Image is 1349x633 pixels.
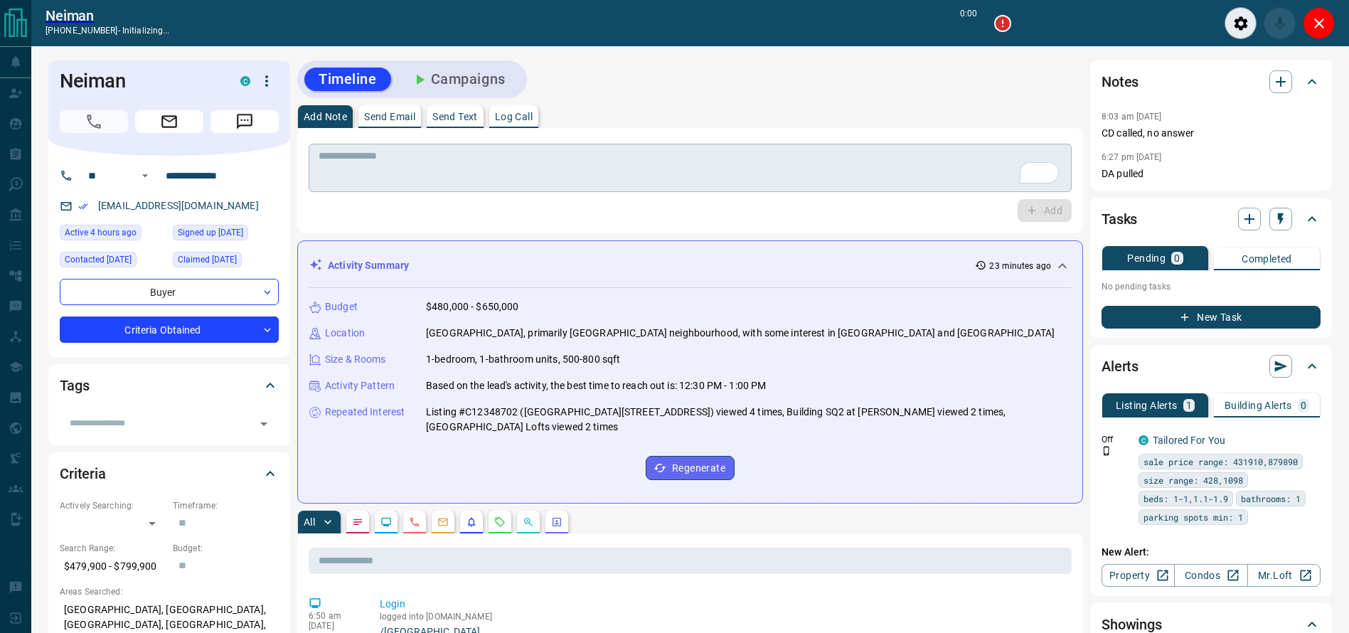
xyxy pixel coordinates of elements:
[426,299,519,314] p: $480,000 - $650,000
[173,499,279,512] p: Timeframe:
[1102,545,1321,560] p: New Alert:
[1143,491,1228,506] span: beds: 1-1,1.1-1.9
[1143,454,1298,469] span: sale price range: 431910,879890
[60,110,128,133] span: Call
[1102,70,1139,93] h2: Notes
[1143,473,1243,487] span: size range: 428,1098
[494,516,506,528] svg: Requests
[304,68,391,91] button: Timeline
[60,70,219,92] h1: Neiman
[1102,355,1139,378] h2: Alerts
[1102,306,1321,329] button: New Task
[173,252,279,272] div: Sat Sep 20 2025
[1153,435,1225,446] a: Tailored For You
[65,252,132,267] span: Contacted [DATE]
[1225,400,1292,410] p: Building Alerts
[325,378,395,393] p: Activity Pattern
[304,517,315,527] p: All
[1102,349,1321,383] div: Alerts
[1186,400,1192,410] p: 1
[426,326,1055,341] p: [GEOGRAPHIC_DATA], primarily [GEOGRAPHIC_DATA] neighbourhood, with some interest in [GEOGRAPHIC_D...
[309,611,358,621] p: 6:50 am
[309,252,1071,279] div: Activity Summary23 minutes ago
[325,299,358,314] p: Budget
[1102,433,1130,446] p: Off
[1301,400,1306,410] p: 0
[426,405,1071,435] p: Listing #C12348702 ([GEOGRAPHIC_DATA][STREET_ADDRESS]) viewed 4 times, Building SQ2 at [PERSON_NA...
[523,516,534,528] svg: Opportunities
[325,405,405,420] p: Repeated Interest
[319,150,1062,186] textarea: To enrich screen reader interactions, please activate Accessibility in Grammarly extension settings
[60,279,279,305] div: Buyer
[60,252,166,272] div: Mon Sep 22 2025
[1127,253,1166,263] p: Pending
[65,225,137,240] span: Active 4 hours ago
[98,200,259,211] a: [EMAIL_ADDRESS][DOMAIN_NAME]
[1242,254,1292,264] p: Completed
[989,260,1051,272] p: 23 minutes ago
[60,462,106,485] h2: Criteria
[1102,65,1321,99] div: Notes
[432,112,478,122] p: Send Text
[409,516,420,528] svg: Calls
[437,516,449,528] svg: Emails
[1102,166,1321,181] p: DA pulled
[46,7,170,24] a: Neiman
[1174,253,1180,263] p: 0
[1241,491,1301,506] span: bathrooms: 1
[646,456,735,480] button: Regenerate
[1264,7,1296,39] div: Mute
[1116,400,1178,410] p: Listing Alerts
[352,516,363,528] svg: Notes
[78,201,88,211] svg: Email Verified
[1303,7,1335,39] div: Close
[60,316,279,343] div: Criteria Obtained
[960,7,977,39] p: 0:00
[173,542,279,555] p: Budget:
[173,225,279,245] div: Thu Mar 06 2025
[60,225,166,245] div: Wed Oct 15 2025
[60,374,89,397] h2: Tags
[1102,276,1321,297] p: No pending tasks
[60,542,166,555] p: Search Range:
[135,110,203,133] span: Email
[325,326,365,341] p: Location
[210,110,279,133] span: Message
[46,24,170,37] p: [PHONE_NUMBER] -
[1102,112,1162,122] p: 8:03 am [DATE]
[1102,152,1162,162] p: 6:27 pm [DATE]
[240,76,250,86] div: condos.ca
[304,112,347,122] p: Add Note
[397,68,520,91] button: Campaigns
[1102,564,1175,587] a: Property
[1102,446,1111,456] svg: Push Notification Only
[60,555,166,578] p: $479,900 - $799,900
[60,457,279,491] div: Criteria
[466,516,477,528] svg: Listing Alerts
[122,26,170,36] span: initializing...
[1102,202,1321,236] div: Tasks
[1139,435,1148,445] div: condos.ca
[380,612,1066,622] p: logged into [DOMAIN_NAME]
[426,352,620,367] p: 1-bedroom, 1-bathroom units, 500-800 sqft
[1102,208,1137,230] h2: Tasks
[426,378,766,393] p: Based on the lead's activity, the best time to reach out is: 12:30 PM - 1:00 PM
[60,499,166,512] p: Actively Searching:
[254,414,274,434] button: Open
[380,516,392,528] svg: Lead Browsing Activity
[137,167,154,184] button: Open
[1143,510,1243,524] span: parking spots min: 1
[60,368,279,403] div: Tags
[60,585,279,598] p: Areas Searched:
[178,252,237,267] span: Claimed [DATE]
[325,352,386,367] p: Size & Rooms
[1102,126,1321,141] p: CD called, no answer
[178,225,243,240] span: Signed up [DATE]
[1247,564,1321,587] a: Mr.Loft
[309,621,358,631] p: [DATE]
[495,112,533,122] p: Log Call
[380,597,1066,612] p: Login
[364,112,415,122] p: Send Email
[1225,7,1257,39] div: Audio Settings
